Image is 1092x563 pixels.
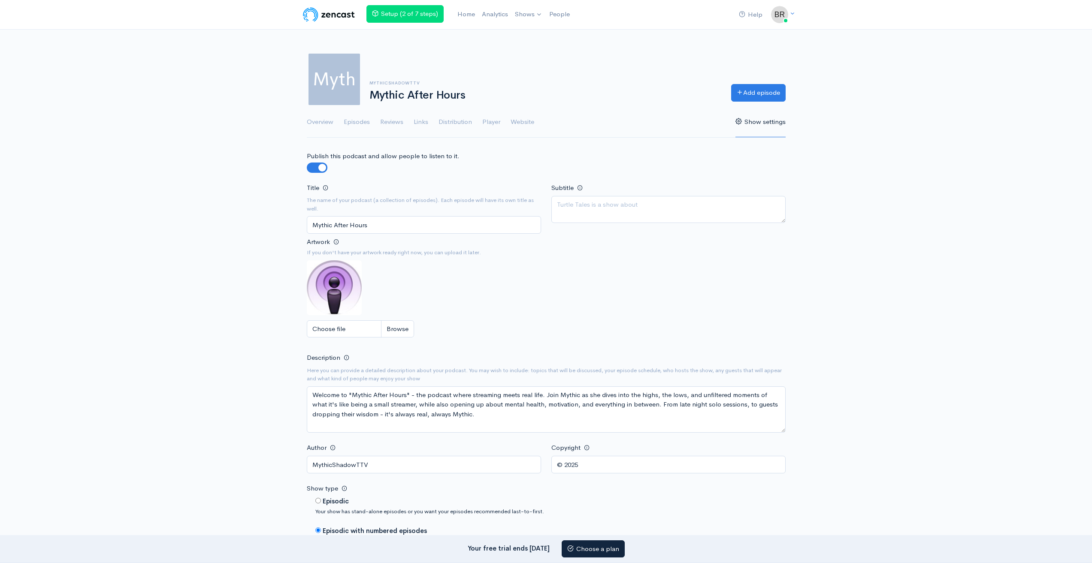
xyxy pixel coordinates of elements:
label: Description [307,353,340,363]
a: Player [482,107,500,138]
a: Reviews [380,107,403,138]
a: Analytics [478,5,511,24]
a: Home [454,5,478,24]
a: People [546,5,573,24]
small: Your show has stand-alone episodes or you want your episodes recommended last-to-first. [315,508,544,515]
iframe: gist-messenger-bubble-iframe [1063,534,1083,554]
a: Add episode [731,84,786,102]
label: Subtitle [551,183,574,193]
input: Turtle podcast productions [307,456,541,473]
a: Setup (2 of 7 steps) [366,5,444,23]
a: Links [414,107,428,138]
a: Help [735,6,766,24]
small: If you don't have your artwork ready right now, you can upload it later. [307,248,541,257]
strong: Episodic [323,497,349,505]
label: Title [307,183,319,193]
label: Author [307,443,327,453]
input: © [551,456,786,473]
label: Publish this podcast and allow people to listen to it. [307,151,460,161]
a: Show settings [735,107,786,138]
strong: Episodic with numbered episodes [323,527,427,535]
label: Copyright [551,443,581,453]
input: Turtle Tales [307,216,541,234]
h1: Mythic After Hours [369,89,721,102]
a: Choose a plan [562,540,625,558]
strong: Your free trial ends [DATE] [468,544,550,552]
small: The name of your podcast (a collection of episodes). Each episode will have its own title as well. [307,196,541,213]
img: ZenCast Logo [302,6,356,23]
a: Overview [307,107,333,138]
a: Distribution [439,107,472,138]
small: Here you can provide a detailed description about your podcast. You may wish to include: topics t... [307,366,786,383]
a: Website [511,107,534,138]
textarea: Welcome to "Mythic After Hours" - the podcast where streaming meets real life. Join Mythic as she... [307,386,786,433]
a: Episodes [344,107,370,138]
h6: MythicShadowTTV [369,81,721,85]
label: Show type [307,484,338,494]
label: Artwork [307,237,330,247]
img: ... [771,6,788,23]
a: Shows [511,5,546,24]
span: Myth [307,52,362,107]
